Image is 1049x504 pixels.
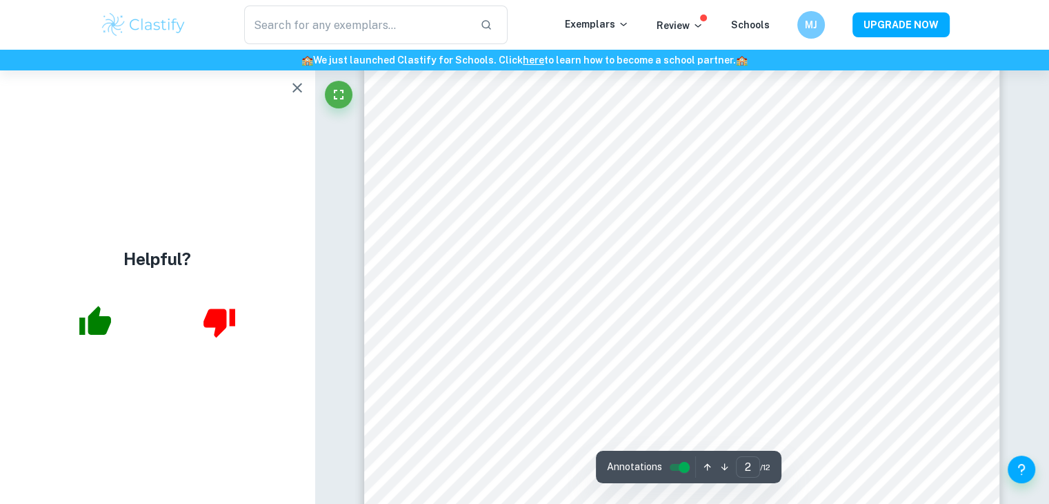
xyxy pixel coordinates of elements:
span: / 12 [760,461,770,474]
button: MJ [797,11,825,39]
p: Review [657,18,703,33]
button: UPGRADE NOW [852,12,950,37]
img: Clastify logo [100,11,188,39]
input: Search for any exemplars... [244,6,470,44]
h6: We just launched Clastify for Schools. Click to learn how to become a school partner. [3,52,1046,68]
a: here [523,55,544,66]
button: Fullscreen [325,81,352,108]
span: 🏫 [736,55,748,66]
button: Help and Feedback [1008,456,1035,483]
span: Annotations [607,460,662,474]
a: Schools [731,19,770,30]
h6: MJ [803,17,819,32]
p: Exemplars [565,17,629,32]
span: 🏫 [301,55,313,66]
h4: Helpful? [123,246,191,271]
